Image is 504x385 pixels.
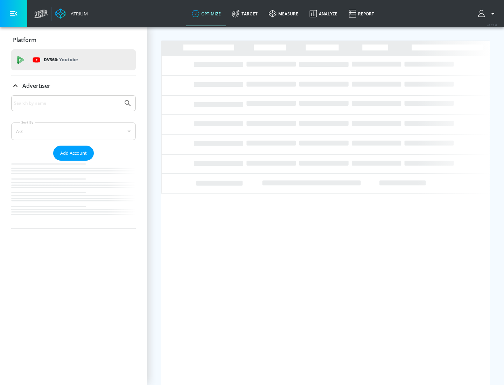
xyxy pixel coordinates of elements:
[11,95,136,229] div: Advertiser
[263,1,304,26] a: measure
[343,1,380,26] a: Report
[226,1,263,26] a: Target
[11,49,136,70] div: DV360: Youtube
[11,30,136,50] div: Platform
[13,36,36,44] p: Platform
[44,56,78,64] p: DV360:
[20,120,35,125] label: Sort By
[186,1,226,26] a: optimize
[55,8,88,19] a: Atrium
[487,23,497,27] span: v 4.28.0
[11,122,136,140] div: A-Z
[11,76,136,96] div: Advertiser
[304,1,343,26] a: Analyze
[11,161,136,229] nav: list of Advertiser
[14,99,120,108] input: Search by name
[60,149,87,157] span: Add Account
[59,56,78,63] p: Youtube
[22,82,50,90] p: Advertiser
[68,10,88,17] div: Atrium
[53,146,94,161] button: Add Account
